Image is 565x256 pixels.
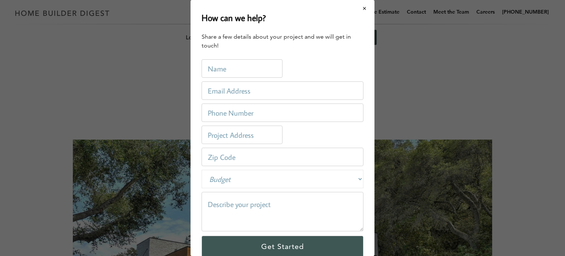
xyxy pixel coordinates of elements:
button: Close modal [355,1,374,16]
div: Share a few details about your project and we will get in touch! [202,32,363,50]
input: Name [202,59,282,78]
iframe: Drift Widget Chat Controller [528,219,556,247]
h2: How can we help? [202,11,266,24]
input: Project Address [202,126,282,144]
input: Phone Number [202,104,363,122]
input: Zip Code [202,148,363,166]
input: Email Address [202,81,363,100]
